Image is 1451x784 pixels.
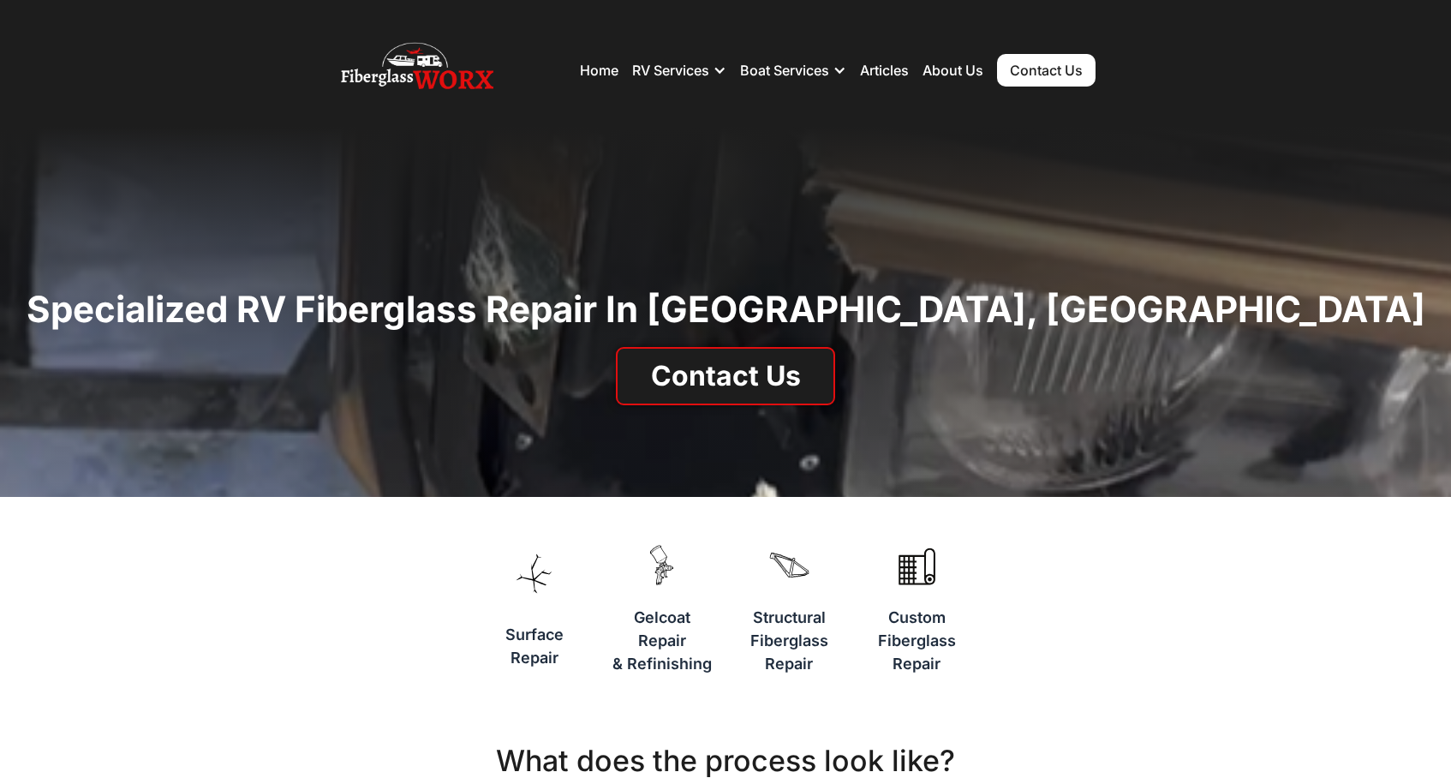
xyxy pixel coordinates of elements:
a: Home [580,62,618,79]
h3: Gelcoat Repair & Refinishing [612,606,712,675]
img: A paint gun [635,524,689,605]
a: Contact Us [616,347,835,405]
img: A vector of icon of a spreading spider crack [507,524,561,623]
img: A piece of fiberglass that represents structure [762,524,816,605]
img: A roll of fiberglass mat [890,524,944,605]
h3: Custom Fiberglass Repair [872,606,962,675]
div: RV Services [632,45,726,96]
h1: Specialized RV Fiberglass repair in [GEOGRAPHIC_DATA], [GEOGRAPHIC_DATA] [27,287,1425,332]
a: Articles [860,62,909,79]
h2: What does the process look like? [323,744,1128,779]
div: RV Services [632,62,709,79]
a: About Us [923,62,983,79]
h3: Surface Repair [505,623,564,669]
img: Fiberglass Worx - RV and Boat repair, RV Roof, RV and Boat Detailing Company Logo [341,36,493,105]
div: Boat Services [740,62,829,79]
div: Boat Services [740,45,846,96]
a: Contact Us [997,54,1096,87]
h3: Structural Fiberglass Repair [744,606,834,675]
